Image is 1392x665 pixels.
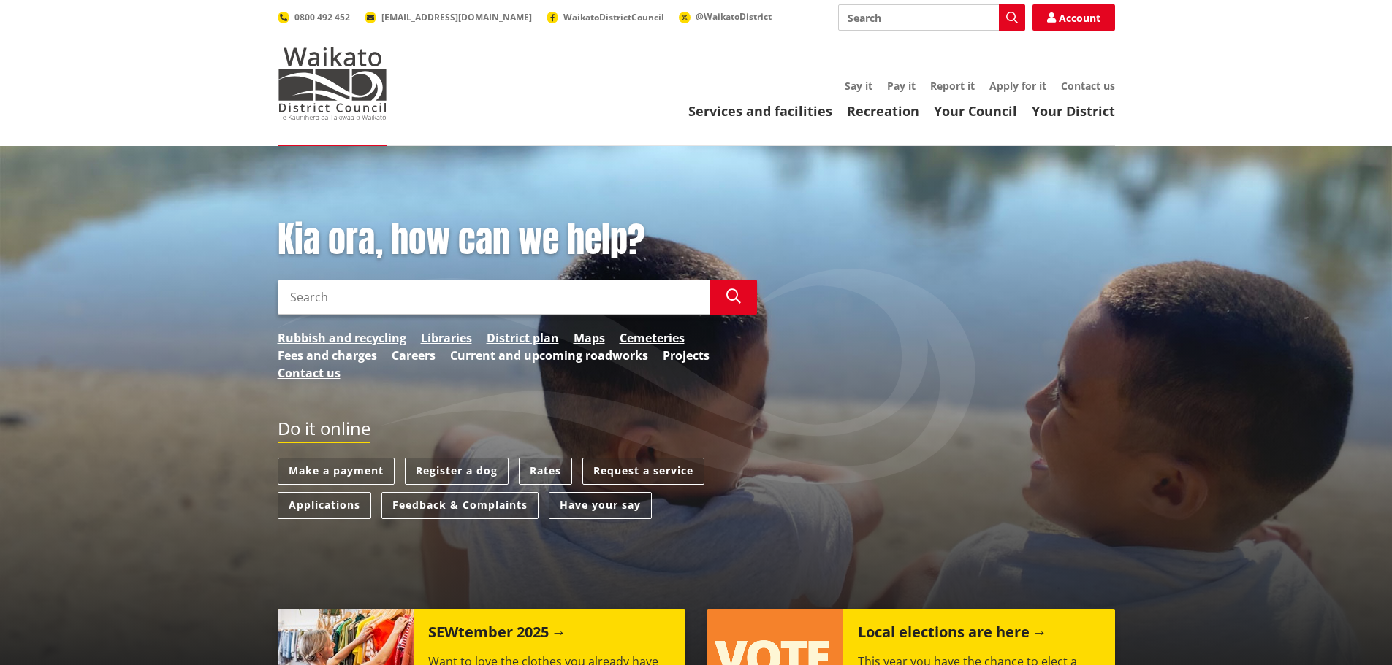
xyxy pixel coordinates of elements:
a: Projects [663,347,710,364]
a: Apply for it [989,79,1046,93]
span: WaikatoDistrictCouncil [563,11,664,23]
a: Your District [1032,102,1115,120]
a: District plan [487,329,559,347]
a: Libraries [421,329,472,347]
a: Services and facilities [688,102,832,120]
span: 0800 492 452 [294,11,350,23]
a: Contact us [1061,79,1115,93]
a: Fees and charges [278,347,377,364]
a: Feedback & Complaints [381,492,539,519]
a: Register a dog [405,458,509,485]
input: Search input [838,4,1025,31]
a: WaikatoDistrictCouncil [547,11,664,23]
a: @WaikatoDistrict [679,10,772,23]
a: Your Council [934,102,1017,120]
a: Report it [930,79,975,93]
a: Careers [392,347,436,364]
a: [EMAIL_ADDRESS][DOMAIN_NAME] [365,11,532,23]
a: Pay it [887,79,916,93]
h2: SEWtember 2025 [428,623,566,645]
h1: Kia ora, how can we help? [278,219,757,261]
a: Say it [845,79,872,93]
a: Applications [278,492,371,519]
a: Rates [519,458,572,485]
a: Maps [574,329,605,347]
a: Rubbish and recycling [278,329,406,347]
a: Account [1032,4,1115,31]
a: Current and upcoming roadworks [450,347,648,364]
a: Make a payment [278,458,395,485]
img: Waikato District Council - Te Kaunihera aa Takiwaa o Waikato [278,47,387,120]
a: Have your say [549,492,652,519]
span: [EMAIL_ADDRESS][DOMAIN_NAME] [381,11,532,23]
h2: Do it online [278,418,370,444]
span: @WaikatoDistrict [696,10,772,23]
h2: Local elections are here [858,623,1047,645]
a: Contact us [278,364,341,382]
a: Request a service [582,458,704,485]
a: 0800 492 452 [278,11,350,23]
input: Search input [278,280,710,315]
a: Cemeteries [620,329,685,347]
a: Recreation [847,102,919,120]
